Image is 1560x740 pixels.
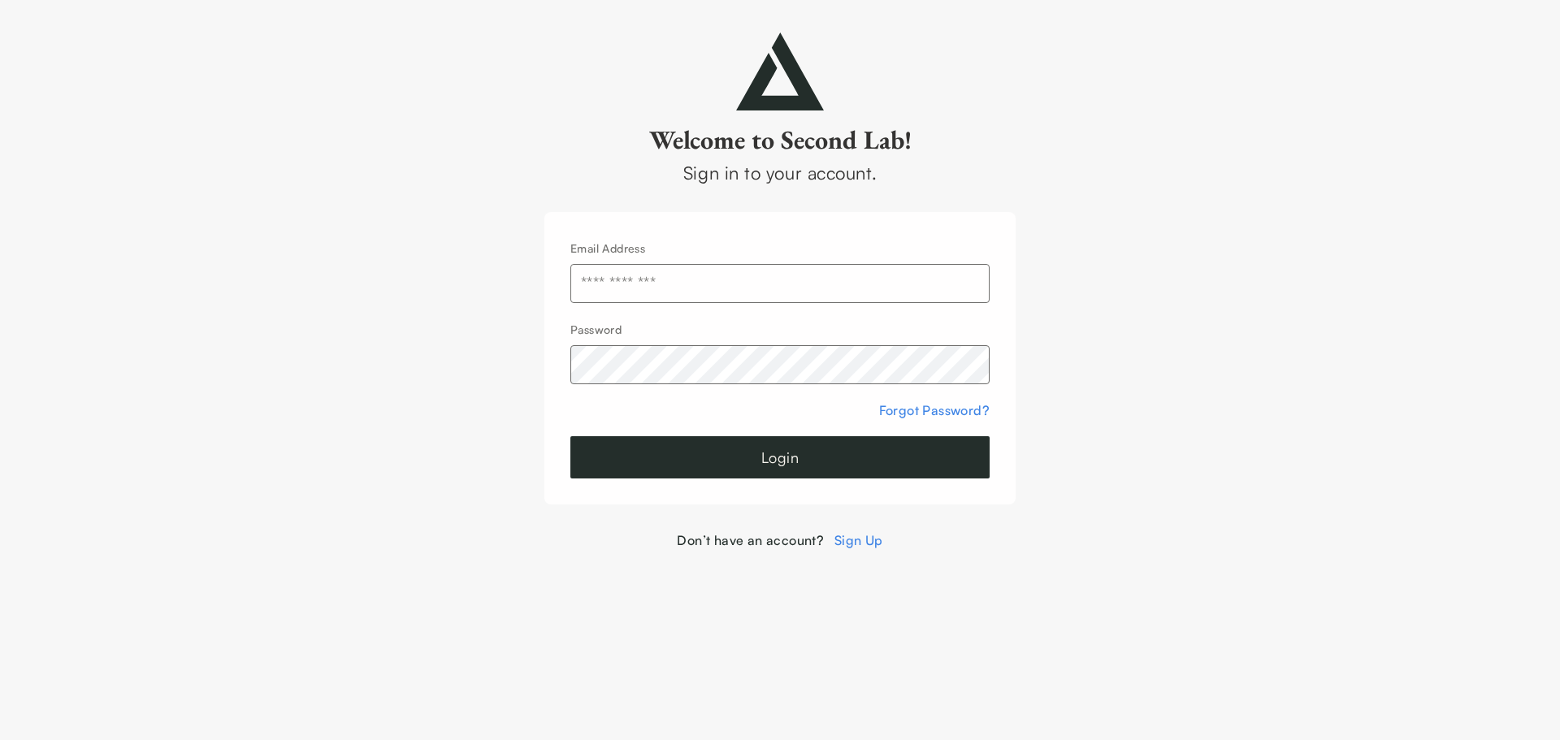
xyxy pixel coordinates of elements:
[544,530,1016,550] div: Don’t have an account?
[544,159,1016,186] div: Sign in to your account.
[879,402,990,418] a: Forgot Password?
[570,436,990,478] button: Login
[570,241,645,255] label: Email Address
[736,32,824,110] img: secondlab-logo
[544,123,1016,156] h2: Welcome to Second Lab!
[570,322,622,336] label: Password
[834,532,883,548] a: Sign Up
